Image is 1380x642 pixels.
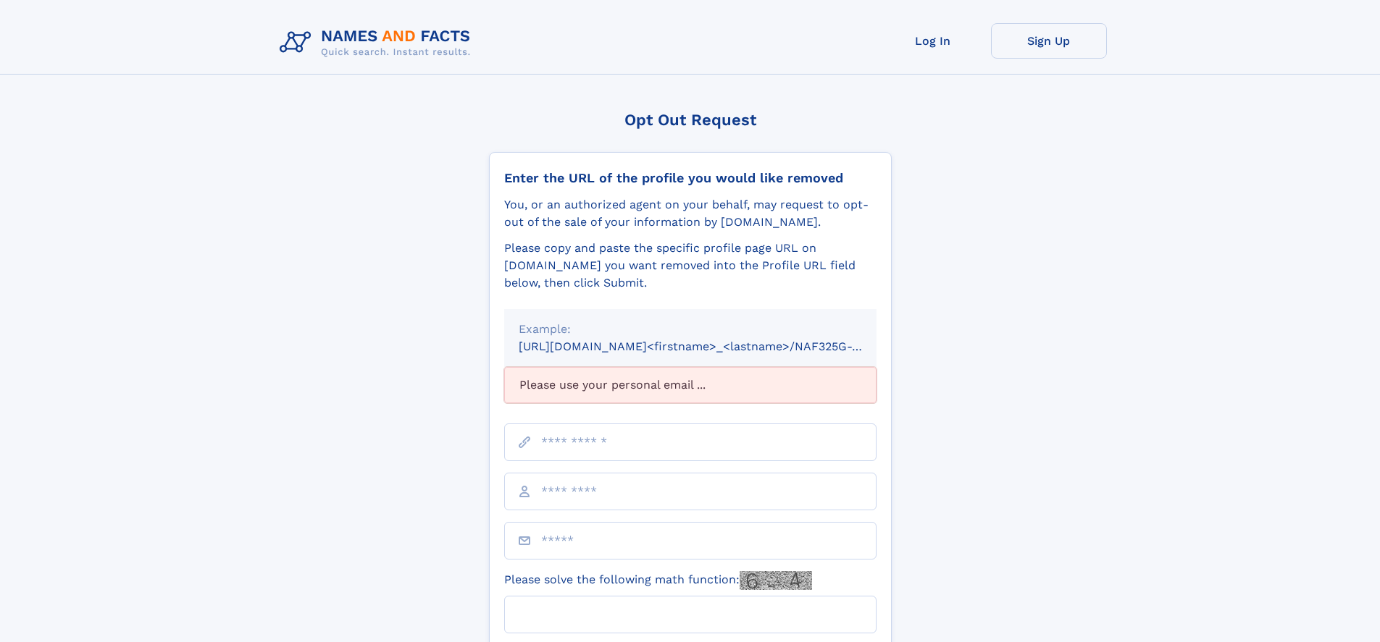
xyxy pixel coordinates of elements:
img: Logo Names and Facts [274,23,482,62]
div: Enter the URL of the profile you would like removed [504,170,877,186]
div: You, or an authorized agent on your behalf, may request to opt-out of the sale of your informatio... [504,196,877,231]
div: Please copy and paste the specific profile page URL on [DOMAIN_NAME] you want removed into the Pr... [504,240,877,292]
a: Sign Up [991,23,1107,59]
label: Please solve the following math function: [504,571,812,590]
small: [URL][DOMAIN_NAME]<firstname>_<lastname>/NAF325G-xxxxxxxx [519,339,904,353]
div: Opt Out Request [489,111,892,129]
a: Log In [875,23,991,59]
div: Please use your personal email ... [504,367,877,403]
div: Example: [519,321,862,338]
